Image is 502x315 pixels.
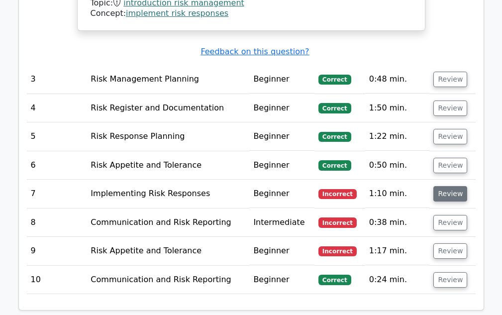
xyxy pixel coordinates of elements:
button: Review [433,215,467,230]
button: Review [433,101,467,116]
td: 8 [27,209,87,237]
td: 6 [27,151,87,180]
span: Correct [318,132,351,142]
td: Beginner [249,180,314,208]
td: 4 [27,94,87,122]
td: Beginner [249,122,314,151]
td: Risk Management Planning [87,65,249,94]
td: 0:50 min. [365,151,430,180]
button: Review [433,129,467,144]
td: 9 [27,237,87,265]
td: Risk Register and Documentation [87,94,249,122]
td: Risk Appetite and Tolerance [87,237,249,265]
td: 0:24 min. [365,266,430,294]
td: 7 [27,180,87,208]
td: 0:38 min. [365,209,430,237]
span: Correct [318,103,351,113]
td: 10 [27,266,87,294]
a: Feedback on this question? [201,47,309,56]
td: Beginner [249,266,314,294]
td: Risk Response Planning [87,122,249,151]
div: Concept: [91,8,412,19]
td: Implementing Risk Responses [87,180,249,208]
span: Correct [318,275,351,285]
td: Beginner [249,65,314,94]
span: Correct [318,160,351,170]
td: Communication and Risk Reporting [87,209,249,237]
button: Review [433,272,467,288]
button: Review [433,243,467,259]
td: Beginner [249,237,314,265]
td: 1:22 min. [365,122,430,151]
button: Review [433,186,467,202]
button: Review [433,72,467,87]
a: implement risk responses [126,8,228,18]
td: 1:17 min. [365,237,430,265]
button: Review [433,158,467,173]
td: 1:50 min. [365,94,430,122]
span: Incorrect [318,246,357,256]
td: Risk Appetite and Tolerance [87,151,249,180]
td: Intermediate [249,209,314,237]
span: Incorrect [318,217,357,227]
td: 3 [27,65,87,94]
td: 1:10 min. [365,180,430,208]
td: 0:48 min. [365,65,430,94]
span: Correct [318,75,351,85]
span: Incorrect [318,189,357,199]
td: Beginner [249,94,314,122]
td: 5 [27,122,87,151]
td: Beginner [249,151,314,180]
td: Communication and Risk Reporting [87,266,249,294]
